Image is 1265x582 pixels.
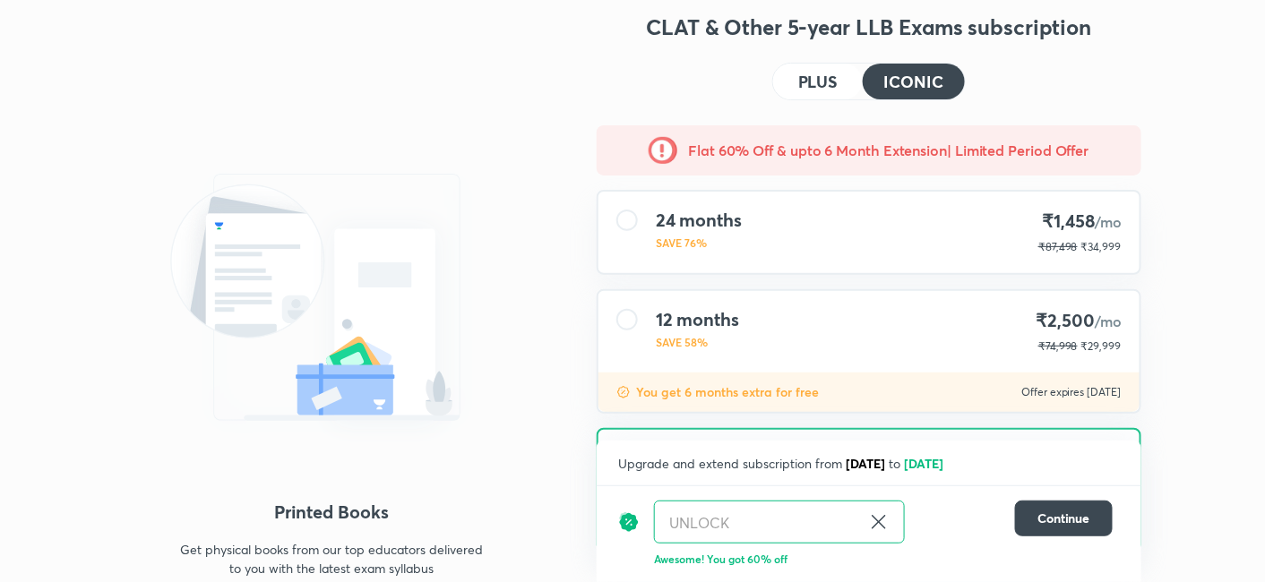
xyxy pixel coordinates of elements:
[863,64,965,99] button: ICONIC
[1038,210,1122,234] h4: ₹1,458
[1037,309,1122,333] h4: ₹2,500
[636,383,819,401] p: You get 6 months extra for free
[655,501,861,543] input: Have a referral code?
[1038,338,1078,355] p: ₹74,998
[654,551,1113,567] p: Awesome! You got 60% off
[904,455,943,472] span: [DATE]
[656,334,739,350] p: SAVE 58%
[884,73,943,90] h4: ICONIC
[618,501,640,543] img: discount
[1037,509,1090,527] span: Continue
[1095,312,1122,330] span: /mo
[124,141,539,453] img: LMP_2_7b8126245a.svg
[656,210,742,231] h4: 24 months
[688,140,1089,161] h5: Flat 60% Off & upto 6 Month Extension| Limited Period Offer
[616,385,631,399] img: discount
[656,309,739,330] h4: 12 months
[1095,212,1122,231] span: /mo
[1081,339,1122,353] span: ₹29,999
[1038,239,1078,255] p: ₹87,498
[124,499,539,526] h4: Printed Books
[798,73,838,90] h4: PLUS
[597,13,1141,41] h3: CLAT & Other 5-year LLB Exams subscription
[656,235,742,251] p: SAVE 76%
[1081,240,1122,253] span: ₹34,999
[649,136,677,165] img: -
[1015,501,1113,536] button: Continue
[1021,385,1122,399] p: Offer expires [DATE]
[176,540,487,578] p: Get physical books from our top educators delivered to you with the latest exam syllabus
[846,455,885,472] span: [DATE]
[773,64,863,99] button: PLUS
[618,455,947,472] span: Upgrade and extend subscription from to
[582,567,1156,581] p: To be paid as a one-time payment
